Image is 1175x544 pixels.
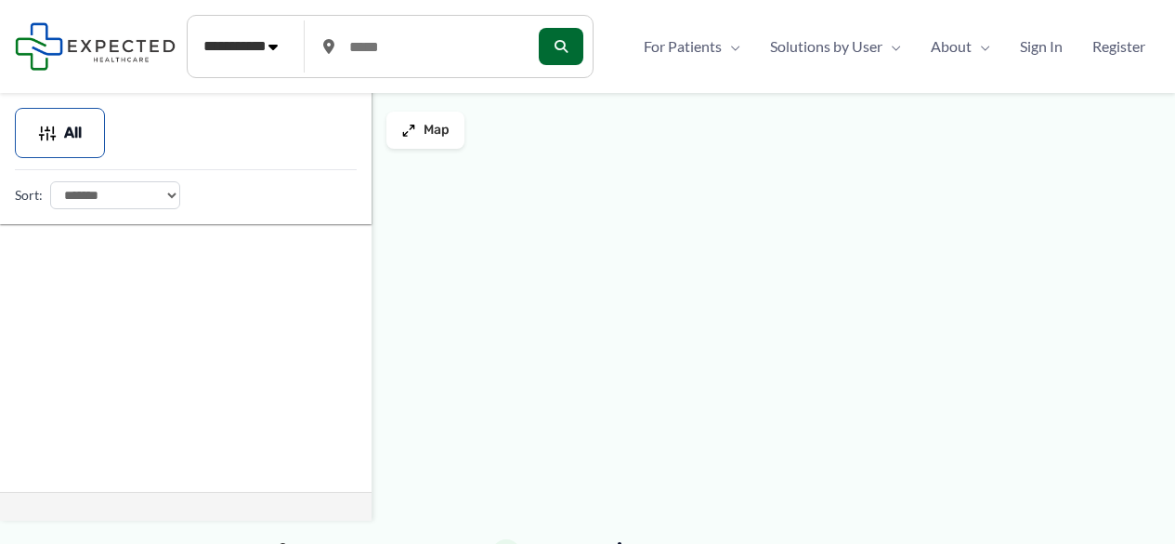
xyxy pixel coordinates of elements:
[770,33,882,60] span: Solutions by User
[722,33,740,60] span: Menu Toggle
[644,33,722,60] span: For Patients
[916,33,1005,60] a: AboutMenu Toggle
[882,33,901,60] span: Menu Toggle
[1092,33,1145,60] span: Register
[629,33,755,60] a: For PatientsMenu Toggle
[424,123,450,139] span: Map
[401,123,416,138] img: Maximize
[15,22,176,70] img: Expected Healthcare Logo - side, dark font, small
[1077,33,1160,60] a: Register
[38,124,57,142] img: Filter
[931,33,972,60] span: About
[972,33,990,60] span: Menu Toggle
[1020,33,1063,60] span: Sign In
[15,183,43,207] label: Sort:
[755,33,916,60] a: Solutions by UserMenu Toggle
[64,126,82,139] span: All
[1005,33,1077,60] a: Sign In
[15,108,105,158] button: All
[386,112,464,149] button: Map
